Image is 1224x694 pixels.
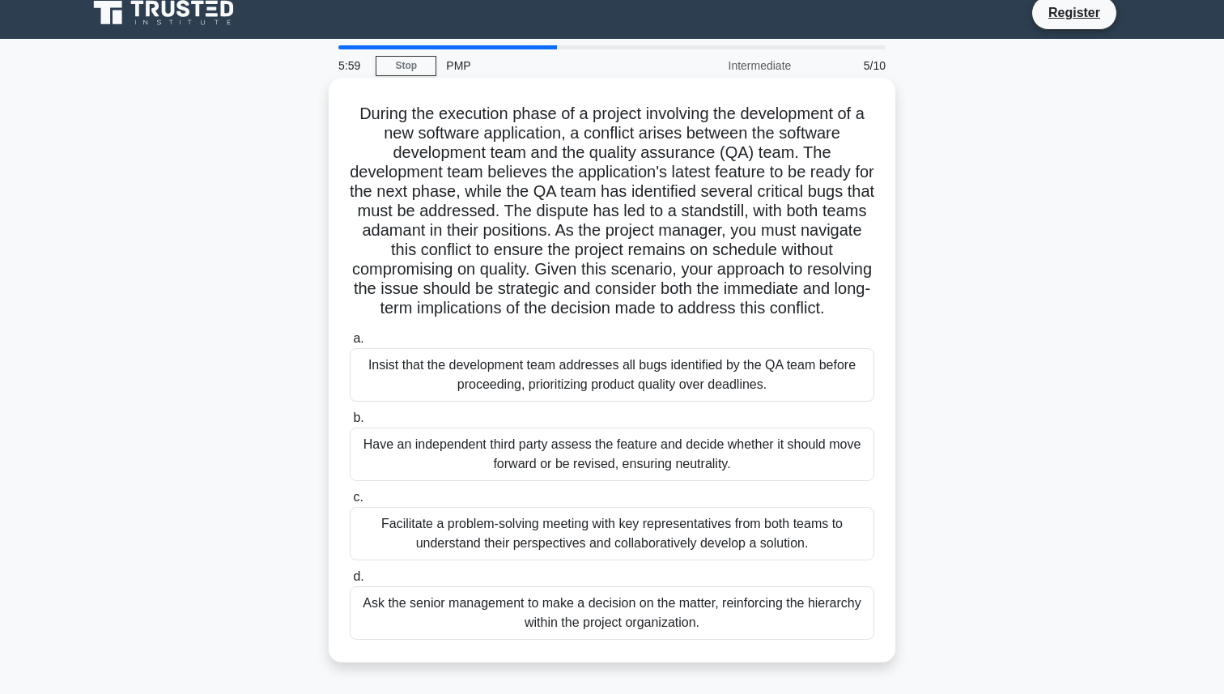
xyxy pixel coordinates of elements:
[348,104,876,319] h5: During the execution phase of a project involving the development of a new software application, ...
[659,49,801,82] div: Intermediate
[350,348,874,402] div: Insist that the development team addresses all bugs identified by the QA team before proceeding, ...
[350,586,874,640] div: Ask the senior management to make a decision on the matter, reinforcing the hierarchy within the ...
[376,56,436,76] a: Stop
[801,49,895,82] div: 5/10
[436,49,659,82] div: PMP
[329,49,376,82] div: 5:59
[353,490,363,504] span: c.
[350,428,874,481] div: Have an independent third party assess the feature and decide whether it should move forward or b...
[353,569,363,583] span: d.
[353,411,363,424] span: b.
[350,507,874,560] div: Facilitate a problem-solving meeting with key representatives from both teams to understand their...
[1039,2,1110,23] a: Register
[353,331,363,345] span: a.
